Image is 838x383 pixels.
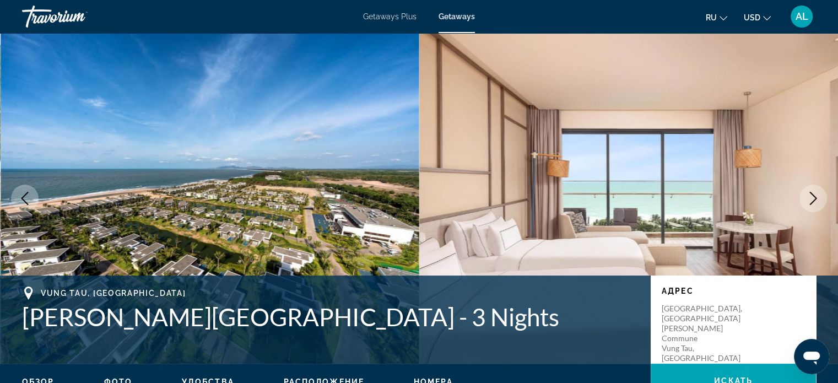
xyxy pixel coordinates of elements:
span: USD [744,13,760,22]
h1: [PERSON_NAME][GEOGRAPHIC_DATA] - 3 Nights [22,303,640,331]
span: AL [796,11,808,22]
button: Next image [799,185,827,212]
button: Previous image [11,185,39,212]
span: ru [706,13,717,22]
a: Getaways Plus [363,12,417,21]
p: Адрес [662,287,805,295]
p: [GEOGRAPHIC_DATA], [GEOGRAPHIC_DATA] [PERSON_NAME] Commune Vung Tau, [GEOGRAPHIC_DATA] [662,304,750,363]
button: User Menu [787,5,816,28]
a: Travorium [22,2,132,31]
button: Change currency [744,9,771,25]
a: Getaways [439,12,475,21]
button: Change language [706,9,727,25]
span: Vung Tau, [GEOGRAPHIC_DATA] [41,289,186,298]
iframe: Кнопка запуска окна обмена сообщениями [794,339,829,374]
